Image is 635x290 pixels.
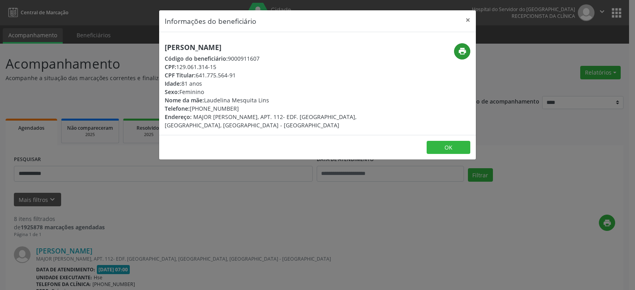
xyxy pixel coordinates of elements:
span: Código do beneficiário: [165,55,228,62]
span: Endereço: [165,113,192,121]
span: Nome da mãe: [165,96,204,104]
span: CPF: [165,63,176,71]
i: print [458,47,467,56]
span: Sexo: [165,88,179,96]
span: Idade: [165,80,181,87]
div: 81 anos [165,79,365,88]
button: print [454,43,470,60]
div: 641.775.564-91 [165,71,365,79]
span: Telefone: [165,105,190,112]
span: CPF Titular: [165,71,196,79]
div: 9000911607 [165,54,365,63]
h5: Informações do beneficiário [165,16,256,26]
div: Feminino [165,88,365,96]
button: Close [460,10,476,30]
h5: [PERSON_NAME] [165,43,365,52]
button: OK [427,141,470,154]
div: [PHONE_NUMBER] [165,104,365,113]
div: 129.061.314-15 [165,63,365,71]
span: MAJOR [PERSON_NAME], APT. 112- EDF. [GEOGRAPHIC_DATA], [GEOGRAPHIC_DATA], [GEOGRAPHIC_DATA] - [GE... [165,113,356,129]
div: Laudelina Mesquita Lins [165,96,365,104]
